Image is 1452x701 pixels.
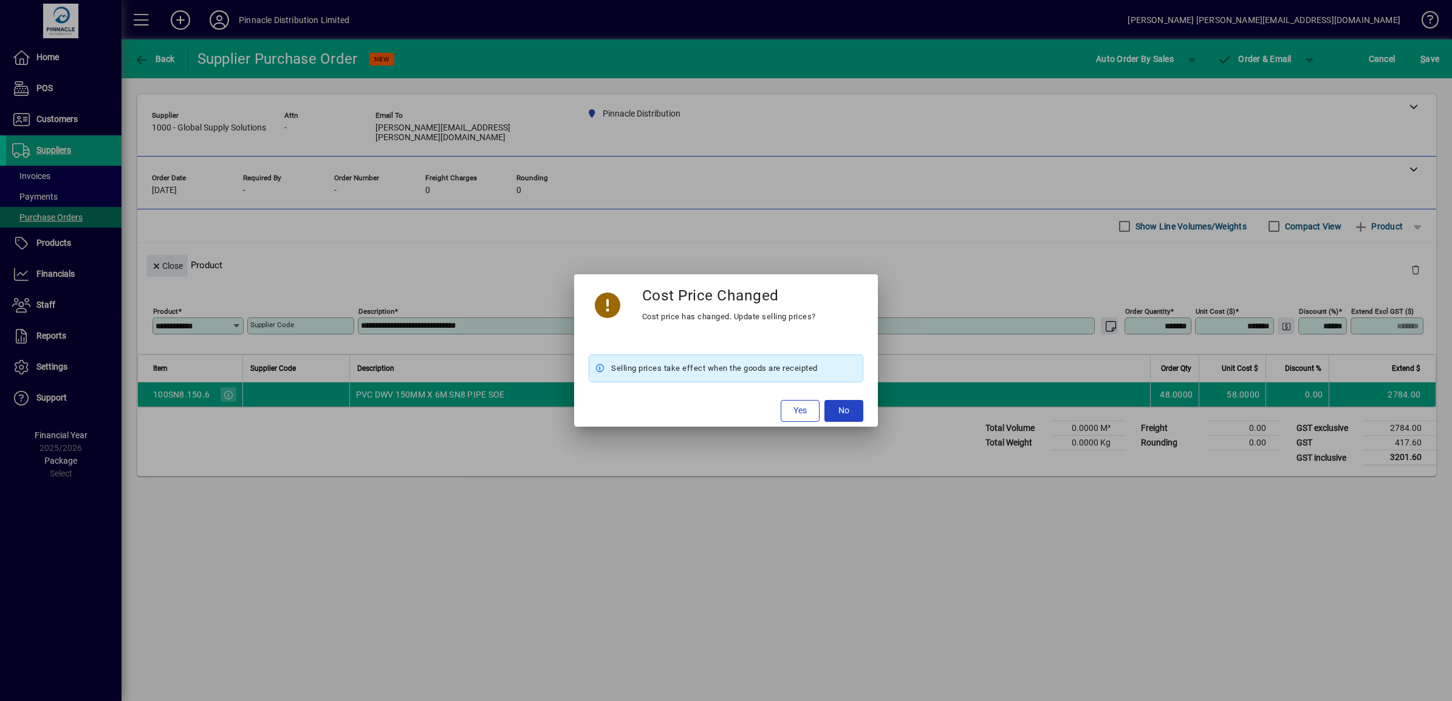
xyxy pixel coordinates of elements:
div: Cost price has changed. Update selling prices? [642,310,816,324]
button: Yes [781,400,820,422]
span: No [838,404,849,417]
h3: Cost Price Changed [642,286,779,304]
span: Selling prices take effect when the goods are receipted [611,361,818,376]
button: No [824,400,863,422]
span: Yes [793,404,807,417]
